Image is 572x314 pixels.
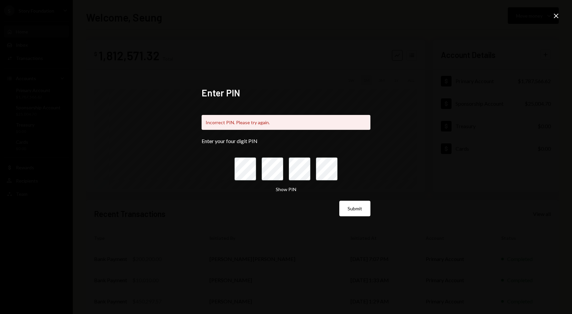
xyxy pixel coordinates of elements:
[202,86,370,99] h2: Enter PIN
[202,138,370,144] div: Enter your four digit PIN
[339,201,370,216] button: Submit
[262,157,283,181] input: pin code 2 of 4
[289,157,310,181] input: pin code 3 of 4
[202,115,370,130] div: Incorrect PIN. Please try again.
[276,186,296,193] button: Show PIN
[316,157,338,181] input: pin code 4 of 4
[234,157,256,181] input: pin code 1 of 4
